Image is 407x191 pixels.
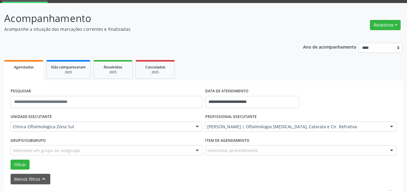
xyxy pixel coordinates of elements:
[140,70,170,75] div: 2025
[205,87,249,96] label: DATA DE ATENDIMENTO
[303,43,356,50] p: Ano de acompanhamento
[370,20,401,30] button: Relatórios
[11,87,31,96] label: PESQUISAR
[11,174,50,184] button: Menos filtroskeyboard_arrow_up
[104,65,122,70] span: Resolvidos
[13,124,190,130] span: Clinica Oftalmologica Zona Sul
[11,160,30,170] button: Filtrar
[4,11,283,26] p: Acompanhamento
[207,124,384,130] span: [PERSON_NAME] | Oftalmologia [MEDICAL_DATA], Catarata e Cir. Refrativa
[51,65,86,70] span: Não compareceram
[51,70,86,75] div: 2025
[98,70,128,75] div: 2025
[11,136,46,145] label: Grupo/Subgrupo
[40,176,47,182] i: keyboard_arrow_up
[14,65,34,70] span: Agendados
[145,65,165,70] span: Cancelados
[13,147,80,154] span: Selecione um grupo ou subgrupo
[4,26,283,32] p: Acompanhe a situação das marcações correntes e finalizadas
[207,147,258,154] span: Selecionar procedimento
[11,112,52,122] label: UNIDADE EXECUTANTE
[205,112,257,122] label: PROFISSIONAL EXECUTANTE
[205,136,249,145] label: Item de agendamento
